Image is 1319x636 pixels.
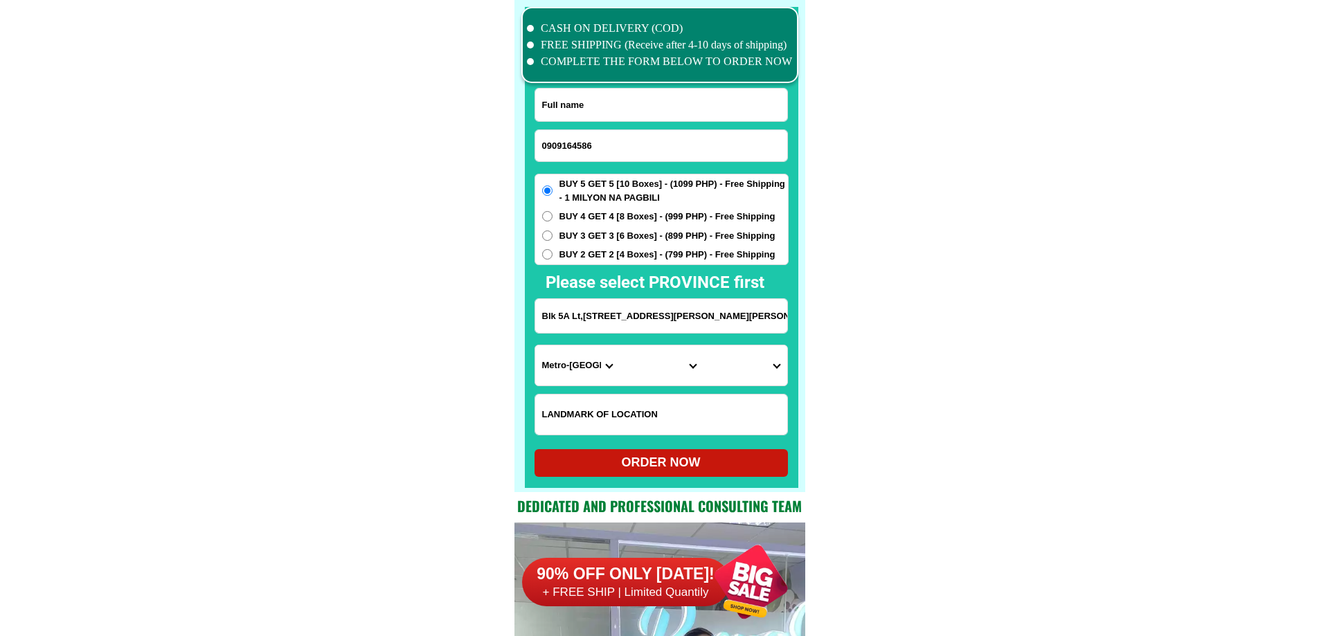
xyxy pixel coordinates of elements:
[559,248,775,262] span: BUY 2 GET 2 [4 Boxes] - (799 PHP) - Free Shipping
[522,585,730,600] h6: + FREE SHIP | Limited Quantily
[542,211,553,221] input: BUY 4 GET 4 [8 Boxes] - (999 PHP) - Free Shipping
[527,20,793,37] li: CASH ON DELIVERY (COD)
[535,345,619,385] select: Select province
[559,177,788,204] span: BUY 5 GET 5 [10 Boxes] - (1099 PHP) - Free Shipping - 1 MILYON NA PAGBILI
[535,453,788,472] div: ORDER NOW
[546,270,914,295] h2: Please select PROVINCE first
[619,345,703,385] select: Select district
[542,230,553,241] input: BUY 3 GET 3 [6 Boxes] - (899 PHP) - Free Shipping
[535,394,787,435] input: Input LANDMARKOFLOCATION
[514,496,805,516] h2: Dedicated and professional consulting team
[703,345,787,385] select: Select commune
[535,299,787,333] input: Input address
[527,53,793,70] li: COMPLETE THE FORM BELOW TO ORDER NOW
[542,249,553,260] input: BUY 2 GET 2 [4 Boxes] - (799 PHP) - Free Shipping
[535,89,787,121] input: Input full_name
[527,37,793,53] li: FREE SHIPPING (Receive after 4-10 days of shipping)
[559,210,775,224] span: BUY 4 GET 4 [8 Boxes] - (999 PHP) - Free Shipping
[542,185,553,196] input: BUY 5 GET 5 [10 Boxes] - (1099 PHP) - Free Shipping - 1 MILYON NA PAGBILI
[535,130,787,161] input: Input phone_number
[522,564,730,585] h6: 90% OFF ONLY [DATE]!
[559,229,775,243] span: BUY 3 GET 3 [6 Boxes] - (899 PHP) - Free Shipping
